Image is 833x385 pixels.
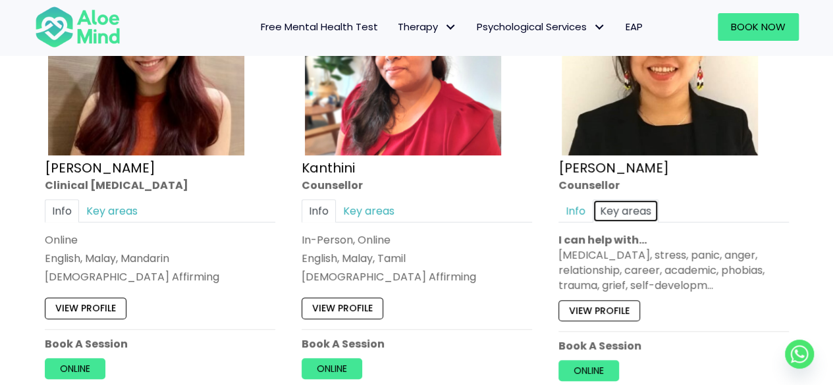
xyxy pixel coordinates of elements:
a: [PERSON_NAME] [45,159,155,177]
a: Whatsapp [785,340,814,369]
img: Aloe mind Logo [35,5,121,49]
nav: Menu [138,13,653,41]
div: Clinical [MEDICAL_DATA] [45,178,275,193]
a: Key areas [593,199,658,222]
a: View profile [302,298,383,319]
a: Online [45,358,105,379]
span: Psychological Services [477,20,606,34]
a: View profile [558,300,640,321]
a: Book Now [718,13,799,41]
p: Book A Session [558,338,789,353]
p: Book A Session [45,336,275,351]
p: English, Malay, Tamil [302,251,532,266]
p: English, Malay, Mandarin [45,251,275,266]
div: [DEMOGRAPHIC_DATA] Affirming [302,270,532,285]
span: Free Mental Health Test [261,20,378,34]
a: Psychological ServicesPsychological Services: submenu [467,13,616,41]
a: Info [558,199,593,222]
span: Therapy [398,20,457,34]
p: Book A Session [302,336,532,351]
p: I can help with… [558,232,789,247]
a: Key areas [336,199,402,222]
div: [DEMOGRAPHIC_DATA] Affirming [45,270,275,285]
a: Info [45,199,79,222]
a: Key areas [79,199,145,222]
a: [PERSON_NAME] [558,159,669,177]
span: Psychological Services: submenu [590,18,609,37]
a: Online [302,358,362,379]
span: EAP [626,20,643,34]
a: Online [558,360,619,381]
a: EAP [616,13,653,41]
div: [MEDICAL_DATA], stress, panic, anger, relationship, career, academic, phobias, trauma, grief, sel... [558,247,789,294]
a: Kanthini [302,159,355,177]
div: Counsellor [302,178,532,193]
div: Counsellor [558,178,789,193]
a: Info [302,199,336,222]
span: Book Now [731,20,786,34]
div: In-Person, Online [302,232,532,247]
div: Online [45,232,275,247]
a: View profile [45,298,126,319]
a: Free Mental Health Test [251,13,388,41]
a: TherapyTherapy: submenu [388,13,467,41]
span: Therapy: submenu [441,18,460,37]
